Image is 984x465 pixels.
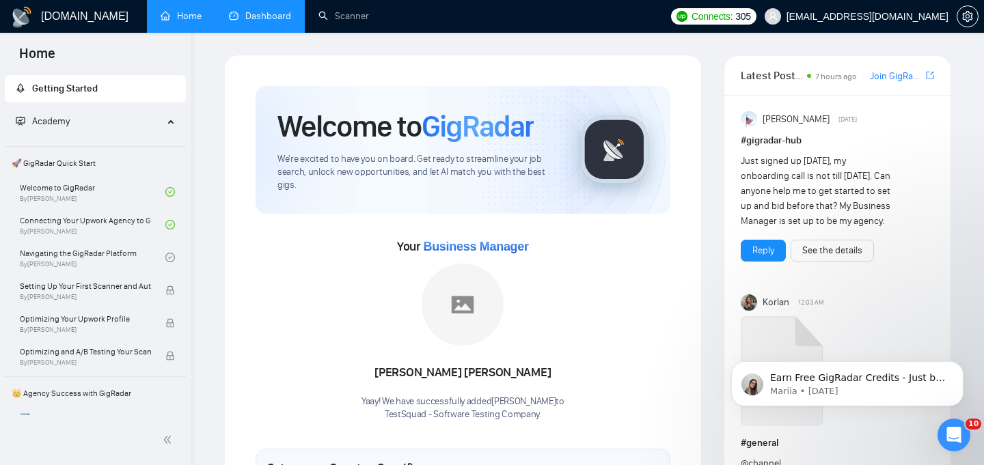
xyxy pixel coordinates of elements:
img: Anisuzzaman Khan [741,111,757,128]
button: setting [957,5,979,27]
img: placeholder.png [422,264,504,346]
span: Optimizing Your Upwork Profile [20,312,151,326]
span: Business Manager [423,240,528,253]
a: Join GigRadar Slack Community [870,69,923,84]
span: 305 [735,9,750,24]
img: Korlan [741,294,757,311]
button: Reply [741,240,786,262]
a: Welcome to GigRadarBy[PERSON_NAME] [20,177,165,207]
span: GigRadar [422,108,534,145]
span: Getting Started [32,83,98,94]
span: lock [165,351,175,361]
p: TestSquad - Software Testing Company . [361,408,564,421]
span: Home [8,44,66,72]
span: export [926,70,934,81]
a: Reply [752,243,774,258]
h1: # general [741,436,934,451]
span: Academy [32,115,70,127]
span: By [PERSON_NAME] [20,358,151,367]
li: Getting Started [5,75,186,102]
span: 10 [966,419,981,429]
a: dashboardDashboard [229,10,291,22]
span: rocket [16,83,25,93]
span: Your [397,239,529,254]
span: Connects: [692,9,733,24]
a: setting [957,11,979,22]
span: check-circle [165,253,175,262]
span: fund-projection-screen [16,116,25,126]
span: Academy [16,115,70,127]
span: 12:03 AM [798,296,824,309]
span: Korlan [763,295,789,310]
div: Yaay! We have successfully added [PERSON_NAME] to [361,395,564,421]
iframe: Intercom notifications message [711,333,984,428]
a: See the details [802,243,862,258]
img: logo [11,6,33,28]
span: 7 hours ago [815,72,857,81]
span: Setting Up Your First Scanner and Auto-Bidder [20,279,151,293]
span: Latest Posts from the GigRadar Community [741,67,803,84]
a: searchScanner [318,10,369,22]
img: upwork-logo.png [676,11,687,22]
h1: # gigradar-hub [741,133,934,148]
a: Connecting Your Upwork Agency to GigRadarBy[PERSON_NAME] [20,210,165,240]
span: 👑 Agency Success with GigRadar [6,380,184,407]
span: double-left [163,433,176,447]
span: By [PERSON_NAME] [20,326,151,334]
a: homeHome [161,10,202,22]
div: Just signed up [DATE], my onboarding call is not till [DATE]. Can anyone help me to get started t... [741,154,896,229]
iframe: Intercom live chat [938,419,970,451]
img: gigradar-logo.png [580,115,648,184]
span: check-circle [165,220,175,229]
button: See the details [791,240,874,262]
div: [PERSON_NAME] [PERSON_NAME] [361,361,564,384]
span: [DATE] [838,113,857,126]
span: We're excited to have you on board. Get ready to streamline your job search, unlock new opportuni... [277,153,558,192]
span: check-circle [165,187,175,197]
span: By [PERSON_NAME] [20,293,151,301]
span: [PERSON_NAME] [763,112,830,127]
span: lock [165,285,175,295]
span: user [768,12,778,21]
a: 1️⃣ Start Here [20,407,165,437]
span: Optimizing and A/B Testing Your Scanner for Better Results [20,345,151,358]
a: export [926,69,934,82]
span: lock [165,318,175,328]
span: setting [957,11,978,22]
h1: Welcome to [277,108,534,145]
span: 🚀 GigRadar Quick Start [6,150,184,177]
a: Navigating the GigRadar PlatformBy[PERSON_NAME] [20,242,165,272]
a: Upwork Success with GigRadar.mp4 [741,316,823,430]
